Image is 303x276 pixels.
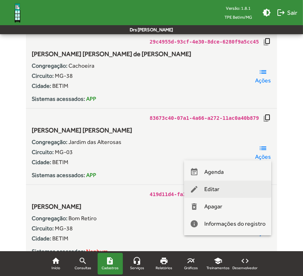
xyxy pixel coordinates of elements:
[204,163,224,181] span: Agenda
[190,202,199,211] mat-icon: delete_forever
[204,215,266,232] span: Informações do registro
[204,181,219,198] span: Editar
[204,198,222,215] span: Apagar
[190,168,199,176] mat-icon: event_note
[190,220,199,228] mat-icon: info
[190,185,199,194] mat-icon: edit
